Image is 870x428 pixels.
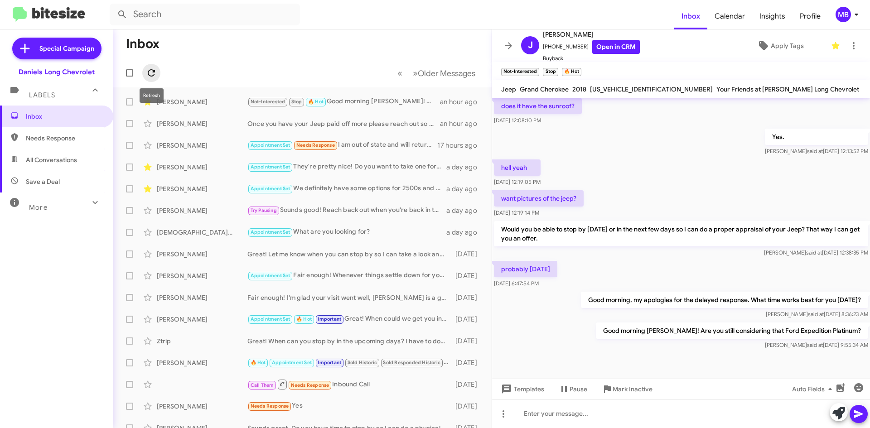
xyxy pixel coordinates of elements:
span: Jeep [501,85,516,93]
div: [PERSON_NAME] [157,163,247,172]
span: [DATE] 6:47:54 PM [494,280,539,287]
small: Stop [543,68,558,76]
a: Profile [793,3,828,29]
div: Inbound Call [247,379,451,390]
span: Buyback [543,54,640,63]
div: Great! When can you stop by in the upcoming days? I have to do a physical and mechanical inspecti... [247,337,451,346]
span: J [528,38,533,53]
span: [DATE] 12:08:10 PM [494,117,541,124]
a: Open in CRM [592,40,640,54]
span: Call Them [251,382,274,388]
button: Next [407,64,481,82]
span: Insights [752,3,793,29]
small: Not-Interested [501,68,539,76]
div: [PERSON_NAME] [157,250,247,259]
span: 🔥 Hot [308,99,324,105]
span: Labels [29,91,55,99]
div: an hour ago [440,119,484,128]
div: [DATE] [451,402,484,411]
div: an hour ago [440,97,484,106]
span: Appointment Set [251,229,290,235]
div: Yes [247,401,451,411]
span: [PHONE_NUMBER] [543,40,640,54]
span: Needs Response [291,382,329,388]
div: [DATE] [451,337,484,346]
div: [DEMOGRAPHIC_DATA][PERSON_NAME] [157,228,247,237]
div: [PERSON_NAME] [157,206,247,215]
span: [PERSON_NAME] [DATE] 12:13:52 PM [765,148,868,154]
div: [PERSON_NAME] [157,141,247,150]
div: [DATE] [451,271,484,280]
span: Needs Response [296,142,335,148]
div: [PERSON_NAME] [157,271,247,280]
span: Apply Tags [771,38,804,54]
span: 🔥 Hot [296,316,312,322]
div: a day ago [446,228,484,237]
span: [DATE] 12:19:05 PM [494,178,541,185]
span: Important [318,316,341,322]
span: said at [807,341,823,348]
span: Appointment Set [251,186,290,192]
span: Sold Responded Historic [383,360,440,365]
h1: Inbox [126,37,159,51]
div: [PERSON_NAME] [157,293,247,302]
a: Calendar [707,3,752,29]
button: Mark Inactive [594,381,660,397]
span: Stop [291,99,302,105]
span: Your Friends at [PERSON_NAME] Long Chevrolet [716,85,859,93]
span: [US_VEHICLE_IDENTIFICATION_NUMBER] [590,85,713,93]
div: [DATE] [451,358,484,367]
span: 2018 [572,85,586,93]
div: Sounds good! Reach back out when you're back in town. [247,205,446,216]
span: [DATE] 12:19:14 PM [494,209,539,216]
div: Refresh [140,88,164,103]
button: Auto Fields [785,381,843,397]
div: What are you looking for? [247,227,446,237]
p: want pictures of the jeep? [494,190,584,207]
span: Auto Fields [792,381,836,397]
div: [PERSON_NAME] [157,358,247,367]
span: » [413,67,418,79]
span: said at [807,148,823,154]
span: Appointment Set [251,316,290,322]
span: Inbox [26,112,103,121]
button: Pause [551,381,594,397]
span: Appointment Set [251,273,290,279]
span: Appointment Set [272,360,312,365]
span: Important [318,360,341,365]
span: Older Messages [418,68,475,78]
span: Appointment Set [251,142,290,148]
div: [DATE] [451,293,484,302]
nav: Page navigation example [392,64,481,82]
div: Daniels Long Chevrolet [19,67,95,77]
span: More [29,203,48,212]
div: a day ago [446,163,484,172]
span: Appointment Set [251,164,290,170]
p: hell yeah [494,159,541,176]
span: 🔥 Hot [251,360,266,365]
div: [PERSON_NAME] [157,97,247,106]
button: Templates [492,381,551,397]
span: [PERSON_NAME] [DATE] 8:36:23 AM [766,311,868,317]
button: Apply Tags [734,38,826,54]
div: Great! When could we get you in? I have to do a mechanical and physical inspection to give you a ... [247,314,451,324]
div: Fair enough! I'm glad your visit went well, [PERSON_NAME] is a great guy. Please reach out if we ... [247,293,451,302]
a: Inbox [674,3,707,29]
p: does it have the sunroof? [494,98,582,114]
div: [DATE] [451,315,484,324]
span: Needs Response [251,403,289,409]
span: Try Pausing [251,207,277,213]
span: Special Campaign [39,44,94,53]
span: Save a Deal [26,177,60,186]
span: said at [808,311,824,317]
span: Not-Interested [251,99,285,105]
div: See you soon. [247,357,451,368]
span: said at [806,249,822,256]
div: Once you have your Jeep paid off more please reach out so we can see what we can do. [247,119,440,128]
span: All Conversations [26,155,77,164]
div: [PERSON_NAME] [157,184,247,193]
div: MB [836,7,851,22]
div: [PERSON_NAME] [157,119,247,128]
button: MB [828,7,860,22]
